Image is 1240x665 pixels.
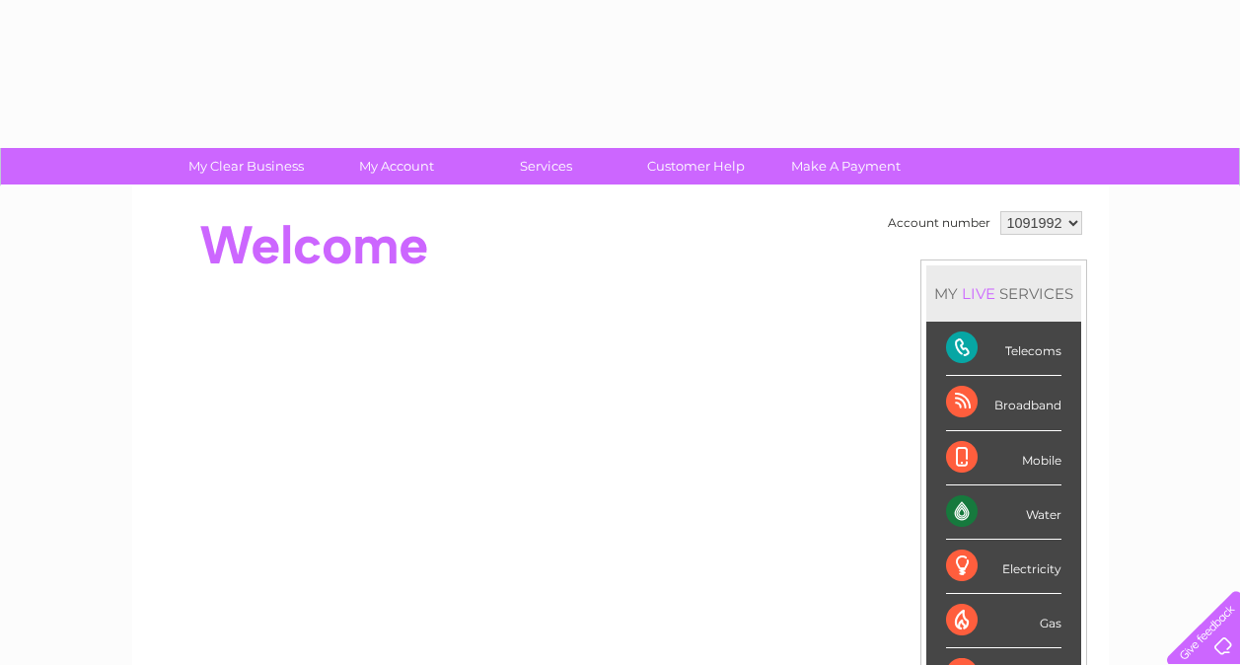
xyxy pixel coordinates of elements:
div: Water [946,485,1061,540]
div: MY SERVICES [926,265,1081,322]
div: Mobile [946,431,1061,485]
div: Electricity [946,540,1061,594]
div: Broadband [946,376,1061,430]
a: My Account [315,148,477,185]
td: Account number [883,206,995,240]
a: Services [465,148,627,185]
a: Make A Payment [765,148,927,185]
div: Telecoms [946,322,1061,376]
a: My Clear Business [165,148,328,185]
div: Gas [946,594,1061,648]
a: Customer Help [615,148,777,185]
div: LIVE [958,284,999,303]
